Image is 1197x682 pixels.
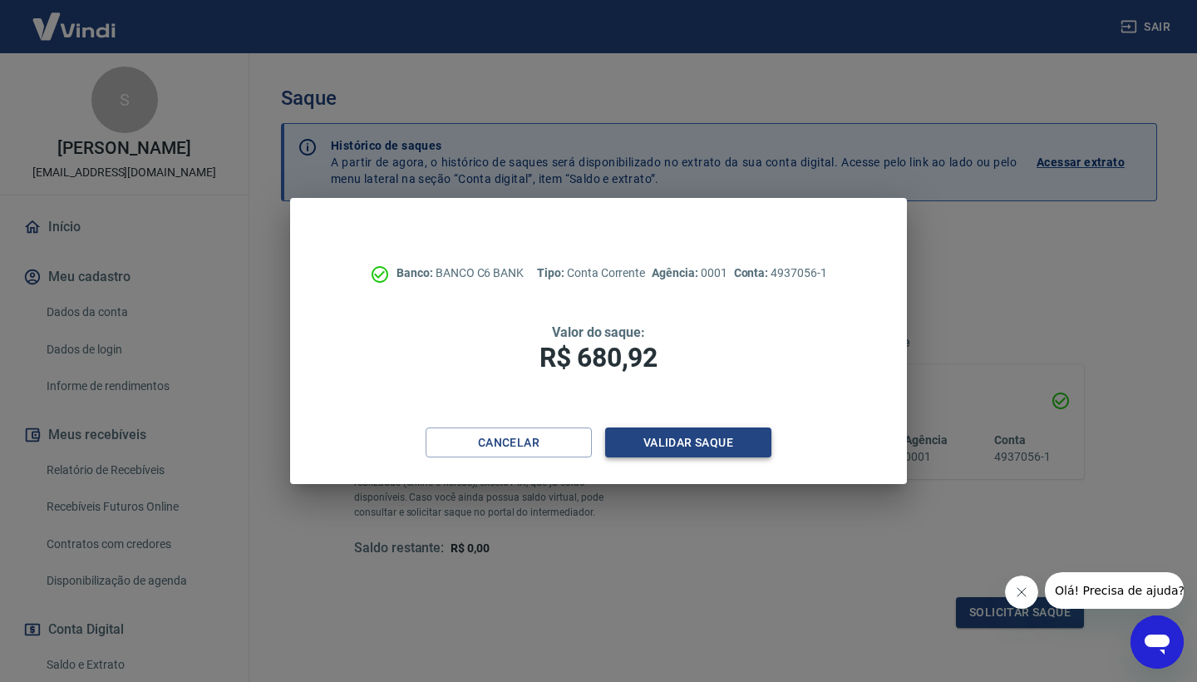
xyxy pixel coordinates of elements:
[10,12,140,25] span: Olá! Precisa de ajuda?
[1005,576,1038,609] iframe: Fechar mensagem
[652,266,701,279] span: Agência:
[1130,615,1184,669] iframe: Botão para abrir a janela de mensagens
[426,427,592,458] button: Cancelar
[552,324,645,340] span: Valor do saque:
[539,342,658,373] span: R$ 680,92
[537,264,645,282] p: Conta Corrente
[537,266,567,279] span: Tipo:
[734,264,827,282] p: 4937056-1
[397,266,436,279] span: Banco:
[397,264,524,282] p: BANCO C6 BANK
[734,266,771,279] span: Conta:
[652,264,727,282] p: 0001
[605,427,771,458] button: Validar saque
[1045,572,1184,609] iframe: Mensagem da empresa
